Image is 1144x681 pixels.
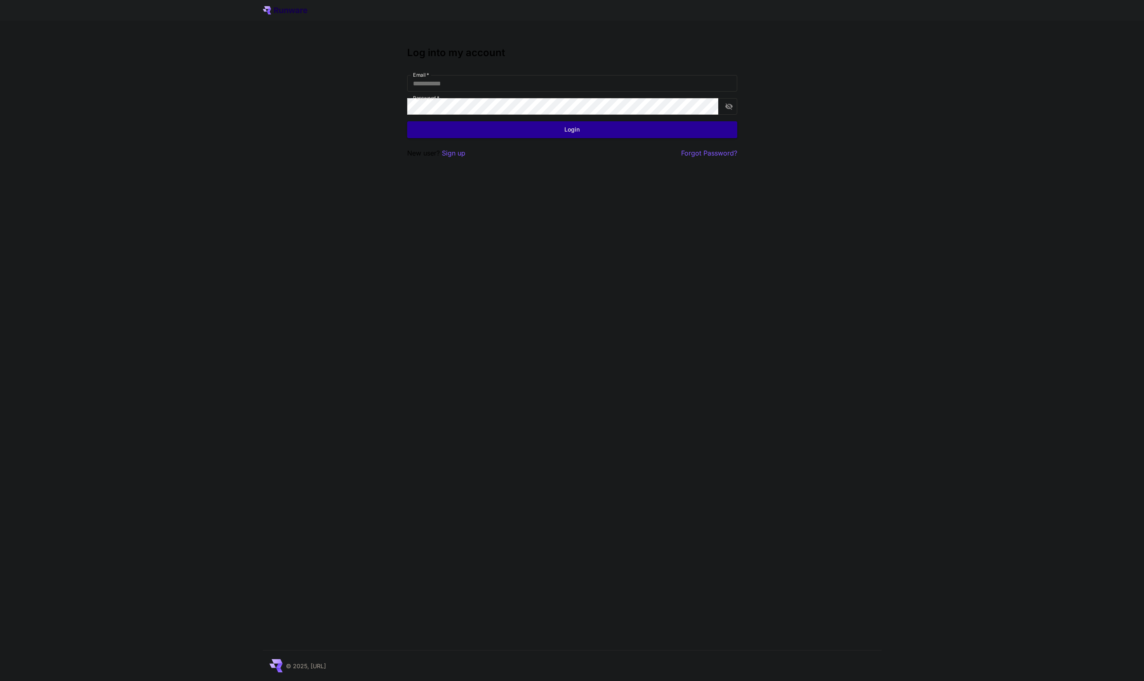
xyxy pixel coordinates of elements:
p: © 2025, [URL] [286,662,326,670]
label: Password [413,94,439,101]
button: Forgot Password? [681,148,737,158]
h3: Log into my account [407,47,737,59]
p: New user? [407,148,465,158]
button: Login [407,121,737,138]
button: toggle password visibility [722,99,736,114]
button: Sign up [442,148,465,158]
label: Email [413,71,429,78]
